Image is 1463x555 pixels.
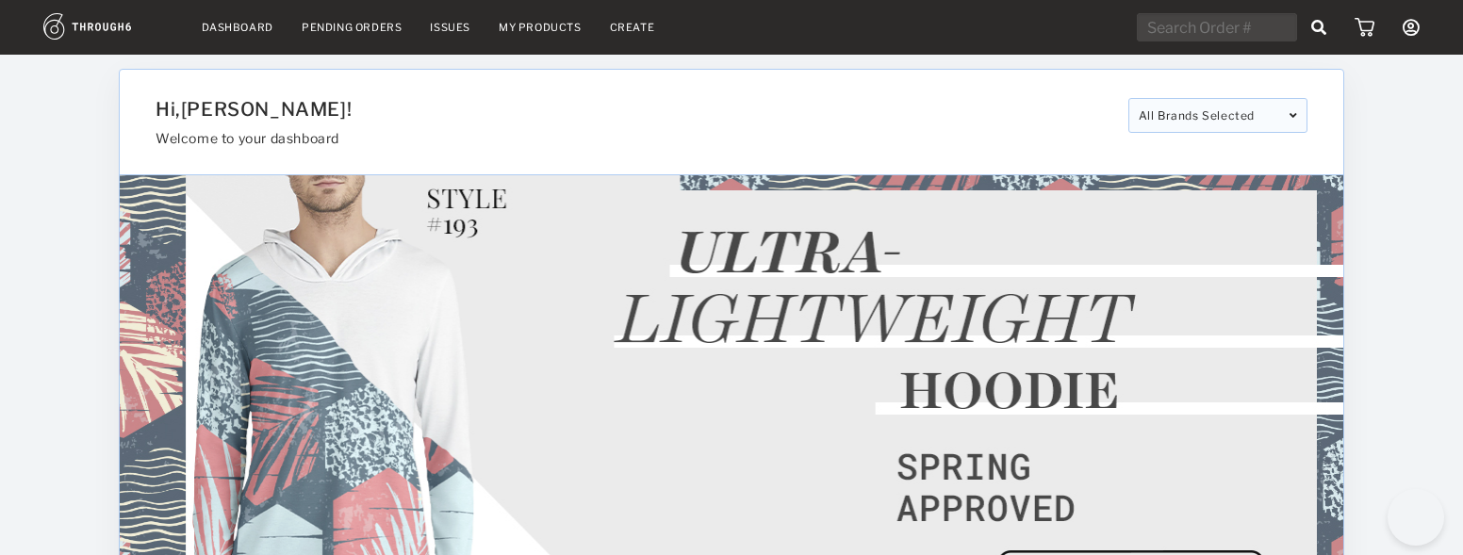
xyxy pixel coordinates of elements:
[43,13,173,40] img: logo.1c10ca64.svg
[202,21,273,34] a: Dashboard
[302,21,402,34] a: Pending Orders
[610,21,655,34] a: Create
[1388,489,1444,546] iframe: Toggle Customer Support
[1128,98,1307,133] div: All Brands Selected
[1137,13,1297,41] input: Search Order #
[156,130,1113,146] h3: Welcome to your dashboard
[1355,18,1374,37] img: icon_cart.dab5cea1.svg
[430,21,470,34] a: Issues
[156,98,1113,121] h1: Hi, [PERSON_NAME] !
[499,21,582,34] a: My Products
